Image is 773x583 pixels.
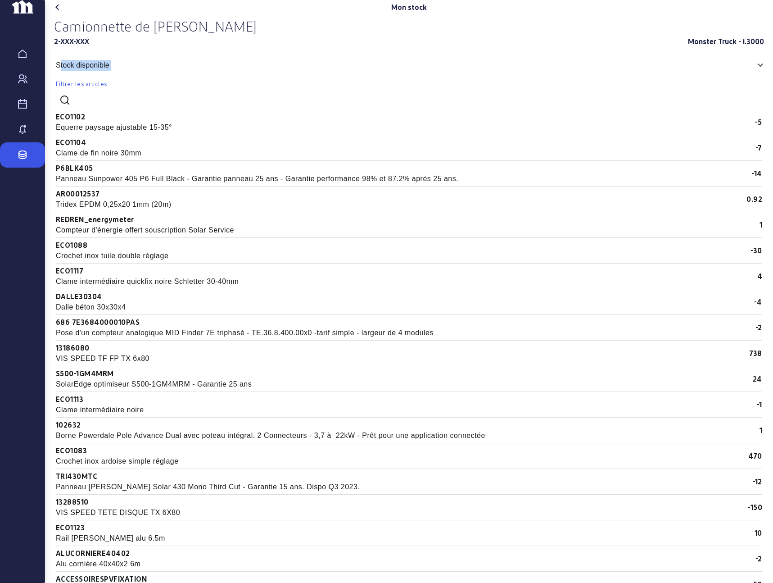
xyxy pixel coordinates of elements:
[54,36,89,47] div: 2-XXX-XXX
[688,36,764,47] div: Monster Truck - i.3000
[54,18,764,34] div: Camionnette de [PERSON_NAME]
[391,2,427,13] div: Mon stock
[56,60,751,71] mat-panel-title: Stock disponible
[54,53,764,78] mat-expansion-panel-header: Stock disponible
